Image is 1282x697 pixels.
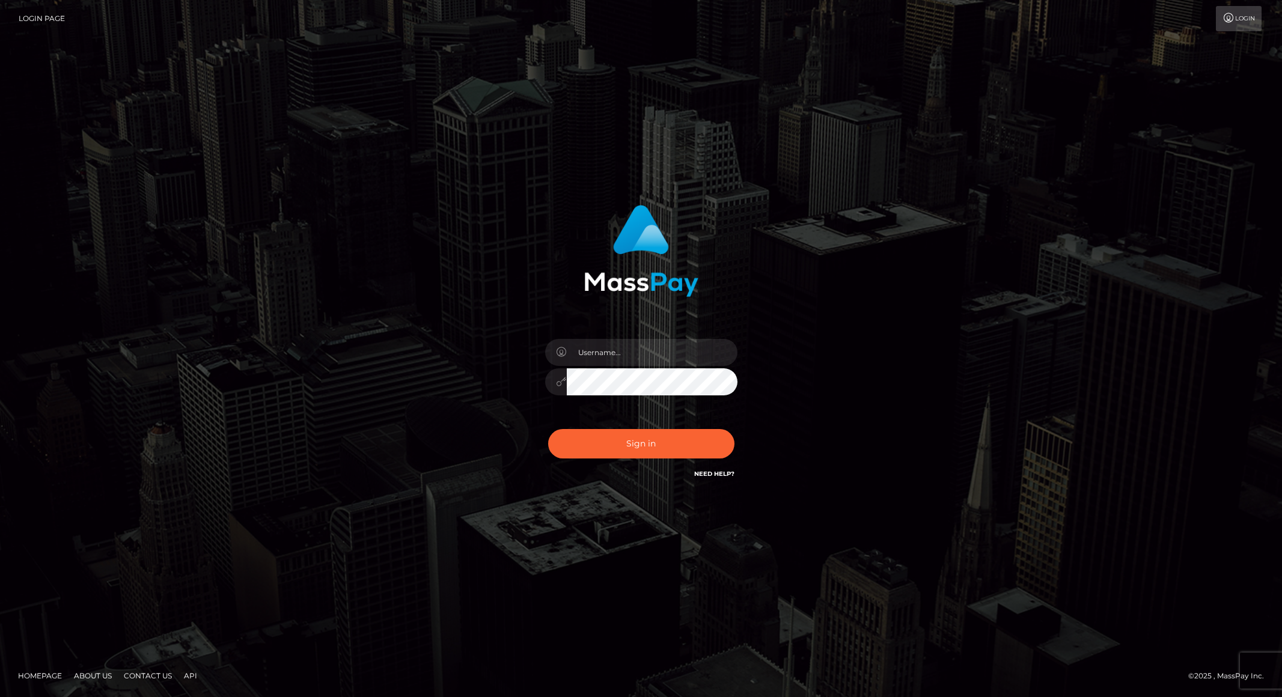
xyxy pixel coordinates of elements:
[1216,6,1262,31] a: Login
[548,429,734,458] button: Sign in
[13,666,67,685] a: Homepage
[179,666,202,685] a: API
[119,666,177,685] a: Contact Us
[19,6,65,31] a: Login Page
[567,339,737,366] input: Username...
[584,205,698,297] img: MassPay Login
[1188,669,1273,683] div: © 2025 , MassPay Inc.
[694,470,734,478] a: Need Help?
[69,666,117,685] a: About Us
